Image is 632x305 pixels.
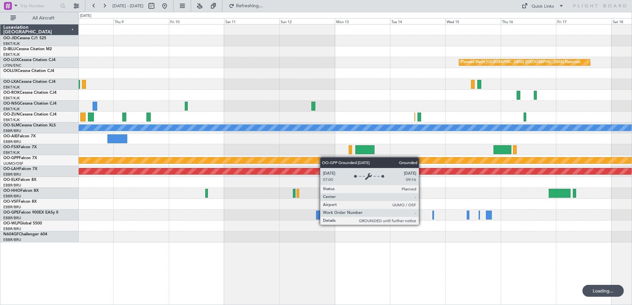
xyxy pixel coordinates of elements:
a: EBKT/KJK [3,85,20,90]
a: OO-FSXFalcon 7X [3,145,37,149]
span: OO-WLP [3,221,20,225]
input: Trip Number [20,1,58,11]
a: EBKT/KJK [3,52,20,57]
span: OO-JID [3,36,17,40]
a: D-IBLUCessna Citation M2 [3,47,52,51]
div: Mon 13 [335,18,390,24]
a: OO-LUXCessna Citation CJ4 [3,58,56,62]
a: EBBR/BRU [3,226,21,231]
a: EBKT/KJK [3,41,20,46]
a: OO-GPPFalcon 7X [3,156,37,160]
a: OO-LXACessna Citation CJ4 [3,80,56,84]
a: EBBR/BRU [3,194,21,199]
a: EBBR/BRU [3,237,21,242]
a: UUMO/OSF [3,161,23,166]
span: N604GF [3,232,19,236]
div: Thu 9 [113,18,169,24]
a: OO-GPEFalcon 900EX EASy II [3,211,58,215]
span: OO-ROK [3,91,20,95]
div: Quick Links [532,3,554,10]
a: EBBR/BRU [3,128,21,133]
div: Sun 12 [279,18,335,24]
div: Fri 17 [556,18,611,24]
a: EBKT/KJK [3,118,20,122]
span: OOLUX [3,69,18,73]
a: N604GFChallenger 604 [3,232,47,236]
a: OO-AIEFalcon 7X [3,134,36,138]
div: Loading... [582,285,624,297]
a: OO-VSFFalcon 8X [3,200,37,204]
a: EBBR/BRU [3,172,21,177]
div: [DATE] [80,13,91,19]
a: OO-ZUNCessna Citation CJ4 [3,113,57,117]
span: OO-ELK [3,178,18,182]
div: Tue 14 [390,18,445,24]
a: OO-WLPGlobal 5500 [3,221,42,225]
a: OO-HHOFalcon 8X [3,189,39,193]
div: Thu 16 [501,18,556,24]
span: OO-LAH [3,167,19,171]
div: Fri 10 [169,18,224,24]
a: OO-ROKCessna Citation CJ4 [3,91,57,95]
a: OO-JIDCessna CJ1 525 [3,36,46,40]
a: EBBR/BRU [3,183,21,188]
span: OO-SLM [3,123,19,127]
a: OOLUXCessna Citation CJ4 [3,69,54,73]
a: EBBR/BRU [3,216,21,220]
div: Sat 11 [224,18,279,24]
span: OO-LXA [3,80,19,84]
a: LFSN/ENC [3,63,21,68]
a: EBBR/BRU [3,205,21,210]
a: EBKT/KJK [3,107,20,112]
div: Wed 15 [445,18,500,24]
a: OO-LAHFalcon 7X [3,167,37,171]
a: OO-NSGCessna Citation CJ4 [3,102,57,106]
span: OO-VSF [3,200,19,204]
span: D-IBLU [3,47,16,51]
span: All Aircraft [17,16,70,20]
span: OO-GPE [3,211,19,215]
button: Refreshing... [226,1,265,11]
button: Quick Links [518,1,567,11]
div: Planned Maint [GEOGRAPHIC_DATA] ([GEOGRAPHIC_DATA] National) [461,57,580,67]
button: All Aircraft [7,13,72,23]
span: OO-FSX [3,145,19,149]
span: [DATE] - [DATE] [112,3,143,9]
span: OO-HHO [3,189,20,193]
span: Refreshing... [236,4,263,8]
a: EBBR/BRU [3,139,21,144]
span: OO-ZUN [3,113,20,117]
a: EBKT/KJK [3,150,20,155]
a: OO-SLMCessna Citation XLS [3,123,56,127]
a: OO-ELKFalcon 8X [3,178,36,182]
span: OO-LUX [3,58,19,62]
div: Wed 8 [58,18,113,24]
span: OO-GPP [3,156,19,160]
a: EBKT/KJK [3,96,20,101]
span: OO-AIE [3,134,18,138]
span: OO-NSG [3,102,20,106]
